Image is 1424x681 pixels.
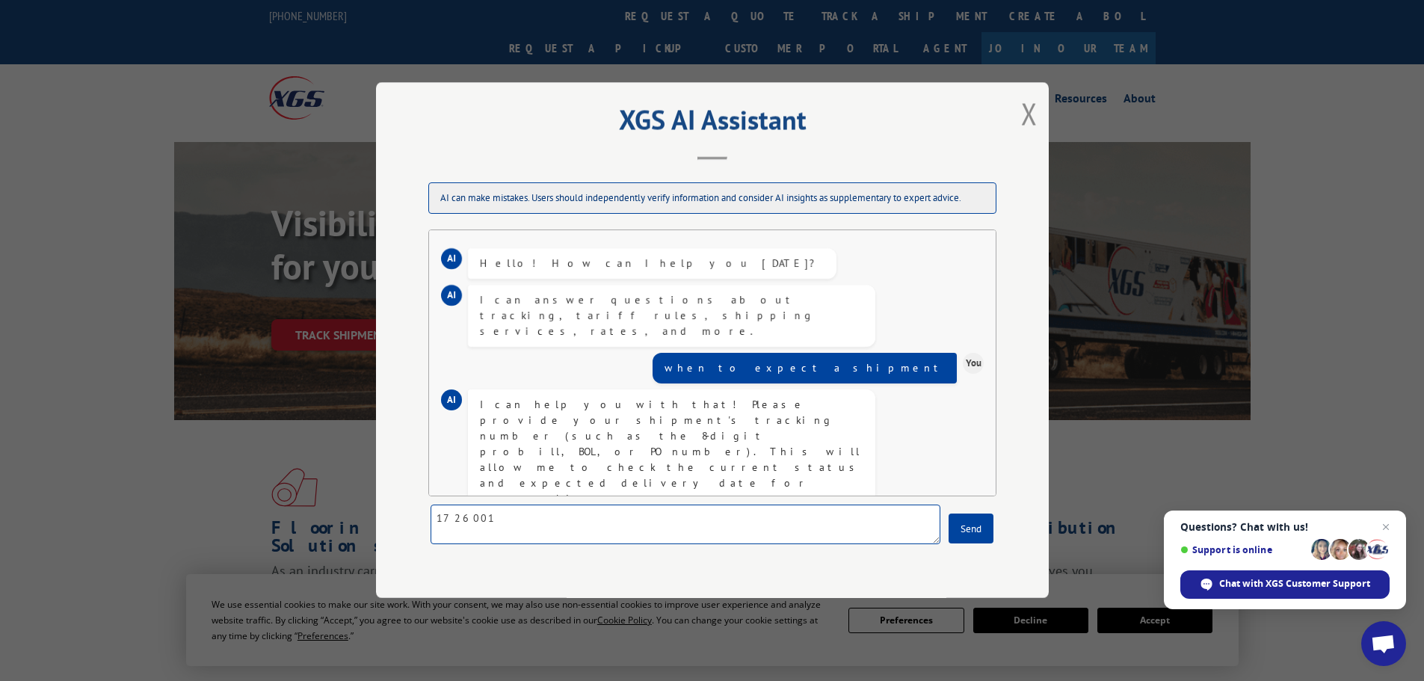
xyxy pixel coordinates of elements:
[1180,521,1390,533] span: Questions? Chat with us!
[1180,570,1390,599] div: Chat with XGS Customer Support
[1180,544,1306,555] span: Support is online
[441,285,462,306] div: AI
[1219,577,1370,591] span: Chat with XGS Customer Support
[665,360,945,376] div: when to expect a shipment
[441,248,462,269] div: AI
[1377,518,1395,536] span: Close chat
[441,389,462,410] div: AI
[949,514,993,544] button: Send
[1021,93,1038,133] button: Close modal
[1361,621,1406,666] div: Open chat
[431,505,940,545] textarea: 172600
[480,397,863,507] div: I can help you with that! Please provide your shipment's tracking number (such as the 8-digit pro...
[413,109,1011,138] h2: XGS AI Assistant
[480,256,824,271] div: Hello! How can I help you [DATE]?
[428,183,996,215] div: AI can make mistakes. Users should independently verify information and consider AI insights as s...
[480,292,863,339] div: I can answer questions about tracking, tariff rules, shipping services, rates, and more.
[963,353,984,374] div: You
